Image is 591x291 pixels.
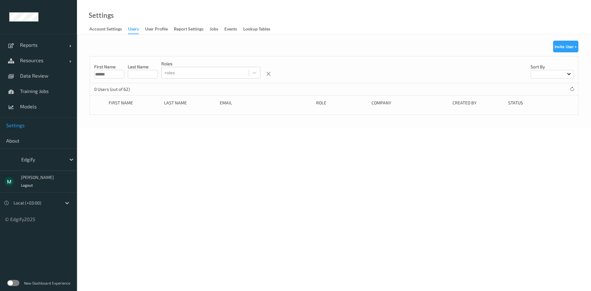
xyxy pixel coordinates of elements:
div: First Name [109,100,160,106]
div: Created By [452,100,504,106]
a: users [128,25,145,34]
div: Lookup Tables [243,26,270,34]
p: 0 Users (out of 62) [94,86,140,92]
p: Last Name [128,64,158,70]
a: Account Settings [89,25,128,34]
div: User Profile [145,26,168,34]
div: Last Name [164,100,215,106]
a: Lookup Tables [243,25,276,34]
p: First Name [94,64,124,70]
button: Invite User + [553,41,578,52]
div: Account Settings [89,26,122,34]
div: Company [372,100,448,106]
div: Role [316,100,367,106]
a: Settings [89,12,114,18]
p: roles [161,61,260,67]
div: Status [508,100,549,106]
a: Jobs [210,25,224,34]
a: Report Settings [174,25,210,34]
p: Sort by [531,64,574,70]
div: Jobs [210,26,218,34]
a: events [224,25,243,34]
a: User Profile [145,25,174,34]
div: Report Settings [174,26,203,34]
div: events [224,26,237,34]
div: Email [220,100,312,106]
div: users [128,26,139,34]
